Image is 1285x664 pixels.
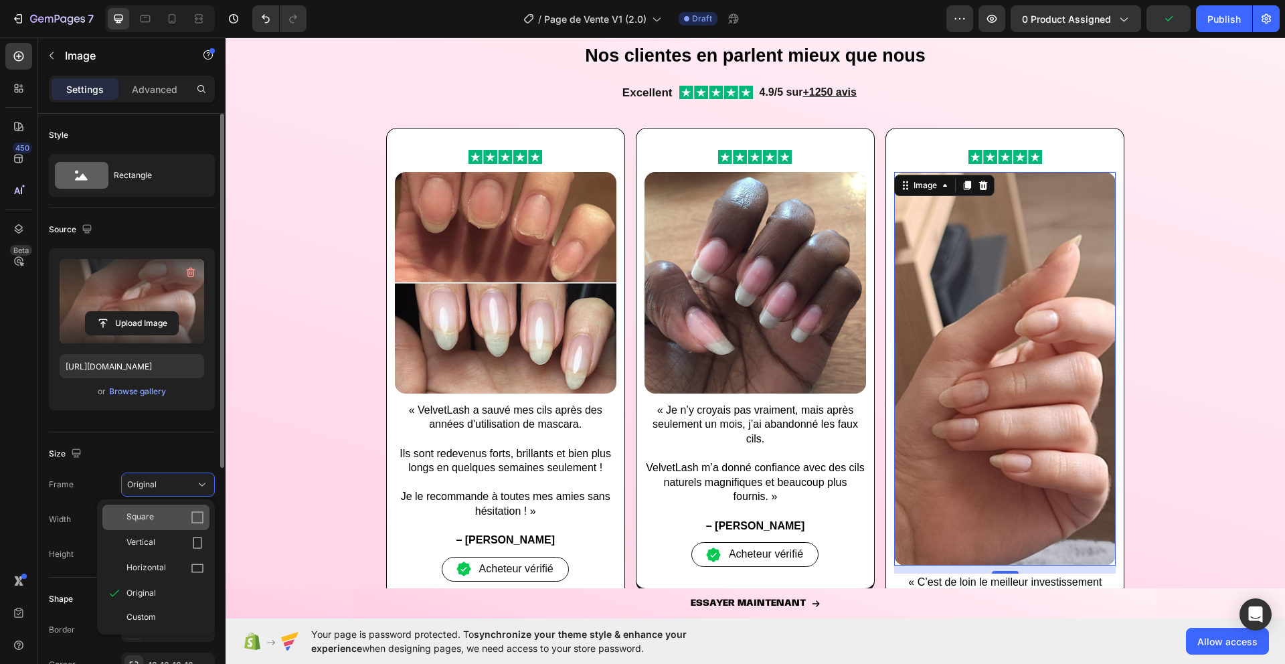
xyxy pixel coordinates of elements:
[1239,598,1272,631] div: Open Intercom Messenger
[1022,12,1111,26] span: 0 product assigned
[1186,628,1269,655] button: Allow access
[114,160,195,191] div: Rectangle
[226,37,1285,618] iframe: Design area
[13,143,32,153] div: 450
[49,221,95,239] div: Source
[1207,12,1241,26] div: Publish
[132,82,177,96] p: Advanced
[420,423,639,467] p: VelvetLash m’a donné confiance avec des cils naturels magnifiques et beaucoup plus fournis. »
[397,49,447,62] strong: Excellent
[126,611,156,623] span: Custom
[465,559,580,573] p: ESSAYER MAINTENANT
[49,129,68,141] div: Style
[243,112,317,127] img: gempages_581789879625581324-937c741c-5a21-413f-b466-5611d8b832c4.svg
[454,48,527,62] img: gempages_581789879625581324-937c741c-5a21-413f-b466-5611d8b832c4.svg
[1011,5,1141,32] button: 0 product assigned
[121,473,215,497] button: Original
[419,135,640,356] img: gempages_581789879625581324-0075f842-48b0-400d-ae0a-c9ad2c70ba82.jpg
[254,522,328,542] p: Acheteur vérifié
[481,483,580,494] strong: – [PERSON_NAME]
[127,479,157,491] span: Original
[230,497,329,508] strong: – [PERSON_NAME]
[60,354,204,378] input: https://example.com/image.jpg
[669,135,890,529] img: gempages_581789879625581324-f755d71b-ea2a-473d-8350-53eead76e982.jpg
[108,385,167,398] button: Browse gallery
[493,112,566,127] img: gempages_581789879625581324-937c741c-5a21-413f-b466-5611d8b832c4.svg
[311,629,687,654] span: synchronize your theme style & enhance your experience
[126,562,166,575] span: Horizontal
[98,384,106,400] span: or
[503,507,578,527] p: Acheteur vérifié
[544,12,647,26] span: Page de Vente V1 (2.0)
[577,49,631,60] u: +1250 avis
[169,135,391,356] img: gempages_581789879625581324-6b32d198-ea52-47c2-8893-8fe206cb7c6f.jpg
[1197,635,1258,649] span: Allow access
[1196,5,1252,32] button: Publish
[670,537,889,566] p: « C’est de loin le meilleur investissement beauté que j’ai fait !
[65,48,179,64] p: Image
[692,13,712,25] span: Draft
[85,311,179,335] button: Upload Image
[49,624,75,636] div: Border
[5,5,100,32] button: 7
[171,452,390,481] p: Je le recommande à toutes mes amies sans hésitation ! »
[743,112,817,127] img: gempages_581789879625581324-937c741c-5a21-413f-b466-5611d8b832c4.svg
[685,142,714,154] div: Image
[126,536,155,550] span: Vertical
[252,5,307,32] div: Undo/Redo
[128,551,932,581] a: ESSAYER MAINTENANT
[534,49,631,60] strong: 4.9/5 sur
[49,593,73,605] div: Shape
[88,11,94,27] p: 7
[109,386,166,398] div: Browse gallery
[126,511,154,524] span: Square
[126,587,156,599] span: Original
[171,365,390,394] p: « VelvetLash a sauvé mes cils après des années d'utilisation de mascara.
[49,445,84,463] div: Size
[171,409,390,438] p: Ils sont redevenus forts, brillants et bien plus longs en quelques semaines seulement !
[311,627,739,655] span: Your page is password protected. To when designing pages, we need access to your store password.
[538,12,541,26] span: /
[49,513,71,525] label: Width
[49,548,74,560] label: Height
[420,365,639,409] p: « Je n’y croyais pas vraiment, mais après seulement un mois, j’ai abandonné les faux cils.
[10,245,32,256] div: Beta
[49,479,74,491] label: Frame
[66,82,104,96] p: Settings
